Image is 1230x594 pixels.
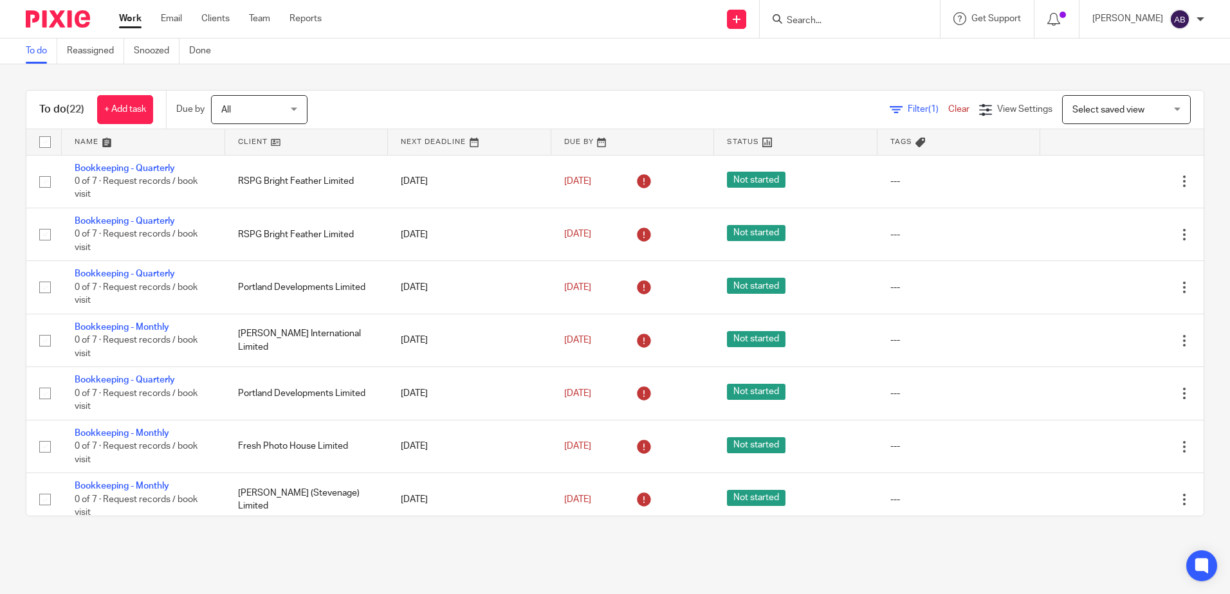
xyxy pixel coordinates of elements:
td: Portland Developments Limited [225,261,389,314]
span: Filter [908,105,948,114]
input: Search [785,15,901,27]
div: --- [890,387,1028,400]
span: Not started [727,172,785,188]
span: Not started [727,490,785,506]
a: Bookkeeping - Monthly [75,482,169,491]
div: --- [890,228,1028,241]
span: Not started [727,331,785,347]
span: [DATE] [564,283,591,292]
a: Snoozed [134,39,179,64]
a: Clear [948,105,969,114]
a: Bookkeeping - Quarterly [75,269,175,278]
td: RSPG Bright Feather Limited [225,208,389,260]
span: 0 of 7 · Request records / book visit [75,495,197,517]
td: [PERSON_NAME] (Stevenage) Limited [225,473,389,526]
span: [DATE] [564,495,591,504]
td: [DATE] [388,261,551,314]
span: (22) [66,104,84,114]
td: [DATE] [388,367,551,420]
span: 0 of 7 · Request records / book visit [75,442,197,464]
a: Bookkeeping - Quarterly [75,164,175,173]
td: [DATE] [388,208,551,260]
a: + Add task [97,95,153,124]
span: Not started [727,384,785,400]
p: [PERSON_NAME] [1092,12,1163,25]
span: 0 of 7 · Request records / book visit [75,177,197,199]
span: All [221,105,231,114]
img: Pixie [26,10,90,28]
a: Team [249,12,270,25]
a: Reports [289,12,322,25]
div: --- [890,175,1028,188]
span: [DATE] [564,336,591,345]
span: [DATE] [564,389,591,398]
span: Not started [727,225,785,241]
a: Bookkeeping - Monthly [75,323,169,332]
span: 0 of 7 · Request records / book visit [75,230,197,253]
div: --- [890,334,1028,346]
span: 0 of 7 · Request records / book visit [75,336,197,358]
span: Not started [727,437,785,453]
td: RSPG Bright Feather Limited [225,155,389,208]
span: (1) [928,105,939,114]
a: Clients [201,12,230,25]
span: 0 of 7 · Request records / book visit [75,389,197,411]
a: Bookkeeping - Quarterly [75,375,175,384]
a: Bookkeeping - Quarterly [75,217,175,226]
span: Select saved view [1072,105,1144,114]
td: Portland Developments Limited [225,367,389,420]
td: [DATE] [388,155,551,208]
span: [DATE] [564,442,591,451]
span: View Settings [997,105,1052,114]
div: --- [890,493,1028,506]
a: Bookkeeping - Monthly [75,429,169,438]
td: Fresh Photo House Limited [225,420,389,473]
div: --- [890,440,1028,453]
a: To do [26,39,57,64]
span: Tags [890,138,912,145]
div: --- [890,281,1028,294]
span: 0 of 7 · Request records / book visit [75,283,197,305]
td: [PERSON_NAME] International Limited [225,314,389,366]
span: [DATE] [564,177,591,186]
span: [DATE] [564,230,591,239]
a: Work [119,12,142,25]
a: Done [189,39,221,64]
a: Email [161,12,182,25]
h1: To do [39,103,84,116]
td: [DATE] [388,473,551,526]
td: [DATE] [388,314,551,366]
p: Due by [176,103,205,116]
td: [DATE] [388,420,551,473]
span: Not started [727,278,785,294]
span: Get Support [971,14,1021,23]
a: Reassigned [67,39,124,64]
img: svg%3E [1170,9,1190,30]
